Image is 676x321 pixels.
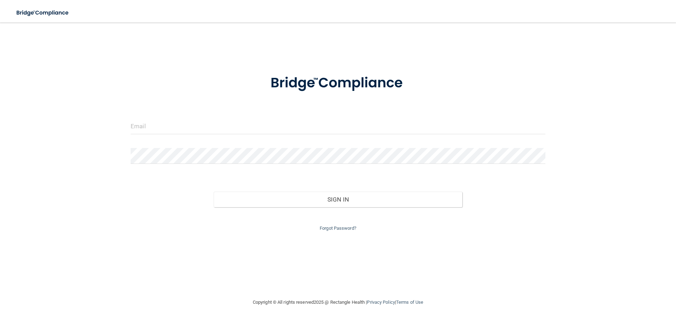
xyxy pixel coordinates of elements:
[256,65,420,101] img: bridge_compliance_login_screen.278c3ca4.svg
[367,300,395,305] a: Privacy Policy
[320,226,356,231] a: Forgot Password?
[396,300,423,305] a: Terms of Use
[209,291,467,314] div: Copyright © All rights reserved 2025 @ Rectangle Health | |
[131,118,545,134] input: Email
[11,6,75,20] img: bridge_compliance_login_screen.278c3ca4.svg
[214,192,463,207] button: Sign In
